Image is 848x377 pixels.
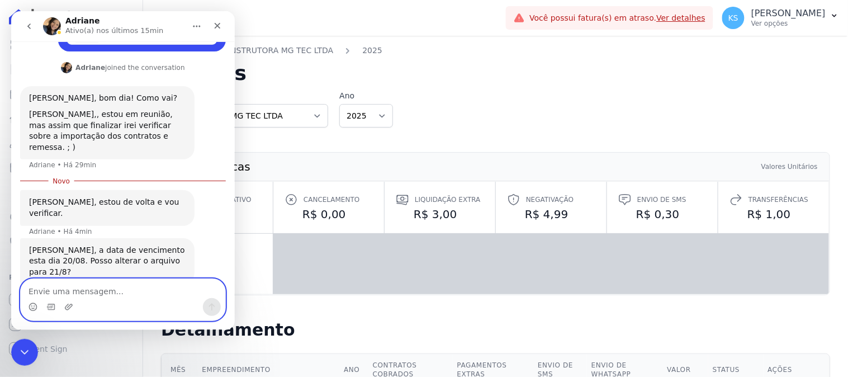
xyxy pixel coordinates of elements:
[761,162,818,172] th: Valores Unitários
[529,12,705,24] span: Você possui fatura(s) em atraso.
[4,132,138,154] a: Clientes
[219,45,333,56] a: CONSTRUTORA MG TEC LTDA
[18,217,81,224] div: Adriane • Há 4min
[9,179,183,214] div: [PERSON_NAME], estou de volta e vou verificar.Adriane • Há 4min
[161,63,830,83] h2: Faturas
[17,291,26,300] button: Selecionador de Emoji
[713,2,848,34] button: KS [PERSON_NAME] Ver opções
[304,194,359,205] span: Cancelamento
[526,194,574,205] span: Negativação
[9,75,215,161] div: Adriane diz…
[4,313,138,336] a: Conta Hent
[415,194,481,205] span: Liquidação extra
[9,49,215,75] div: Adriane diz…
[9,169,215,170] div: New messages divider
[4,107,138,130] a: Lotes
[50,51,61,62] img: Profile image for Adriane
[9,271,134,284] div: Plataformas
[18,98,174,142] div: [PERSON_NAME],, estou em reunião, mas assim que finalizar irei verificar sobre a importação dos c...
[4,58,138,81] a: Contratos
[11,11,235,330] iframe: Intercom live chat
[11,339,38,366] iframe: Intercom live chat
[362,45,382,56] a: 2025
[54,14,153,25] p: Ativo(a) nos últimos 15min
[35,291,44,300] button: Selecionador de GIF
[161,45,830,63] nav: Breadcrumb
[4,83,138,105] a: Parcelas
[748,194,808,205] span: Transferências
[192,287,210,305] button: Enviar uma mensagem
[4,34,138,56] a: Visão Geral
[161,320,830,340] h2: Detalhamento
[10,268,214,287] textarea: Envie uma mensagem...
[751,19,826,28] p: Ver opções
[4,157,138,179] a: Minha Carteira
[18,82,174,93] div: [PERSON_NAME], bom dia! Como vai?
[64,53,94,60] b: Adriane
[18,150,85,157] div: Adriane • Há 29min
[4,230,138,253] a: Negativação
[728,14,738,22] span: KS
[161,90,328,102] label: Organização
[657,13,706,22] a: Ver detalhes
[175,4,196,26] button: Início
[4,181,138,204] a: Transferências
[4,206,138,228] a: Crédito
[9,179,215,227] div: Adriane diz…
[396,206,484,222] dd: R$ 3,00
[18,234,174,267] div: [PERSON_NAME], a data de vencimento esta dia 20/08. Posso alterar o arquivo para 21/8?
[53,291,62,300] button: Upload do anexo
[339,90,393,102] label: Ano
[729,206,818,222] dd: R$ 1,00
[285,206,373,222] dd: R$ 0,00
[618,206,707,222] dd: R$ 0,30
[18,186,174,208] div: [PERSON_NAME], estou de volta e vou verificar.
[751,8,826,19] p: [PERSON_NAME]
[4,289,138,311] a: Recebíveis
[507,206,595,222] dd: R$ 4,99
[9,227,215,286] div: Adriane diz…
[196,4,216,25] div: Fechar
[9,227,183,274] div: [PERSON_NAME], a data de vencimento esta dia 20/08. Posso alterar o arquivo para 21/8?Adriane • H...
[64,51,174,62] div: joined the conversation
[9,75,183,149] div: [PERSON_NAME], bom dia! Como vai?[PERSON_NAME],, estou em reunião, mas assim que finalizar irei v...
[637,194,686,205] span: Envio de SMS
